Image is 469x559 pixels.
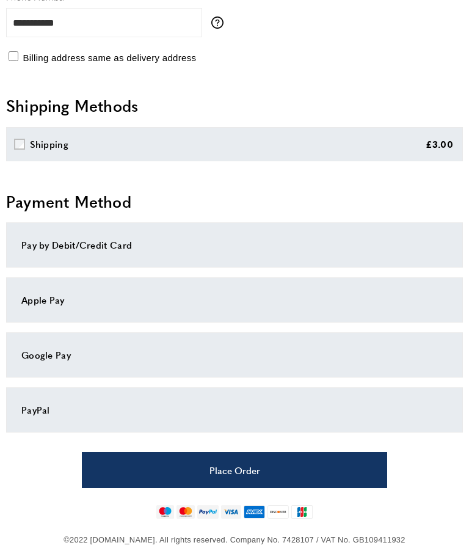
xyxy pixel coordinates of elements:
[221,505,241,519] img: visa
[211,16,230,29] button: More information
[21,238,448,252] div: Pay by Debit/Credit Card
[176,505,194,519] img: mastercard
[291,505,313,519] img: jcb
[426,137,454,152] div: £3.00
[82,452,387,488] button: Place Order
[23,53,196,63] span: Billing address same as delivery address
[197,505,219,519] img: paypal
[21,348,448,362] div: Google Pay
[244,505,265,519] img: american-express
[21,403,448,417] div: PayPal
[9,51,18,61] input: Billing address same as delivery address
[6,191,463,213] h2: Payment Method
[30,137,68,152] div: Shipping
[6,95,463,117] h2: Shipping Methods
[156,505,174,519] img: maestro
[21,293,448,307] div: Apple Pay
[267,505,289,519] img: discover
[64,535,405,544] span: ©2022 [DOMAIN_NAME]. All rights reserved. Company No. 7428107 / VAT No. GB109411932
